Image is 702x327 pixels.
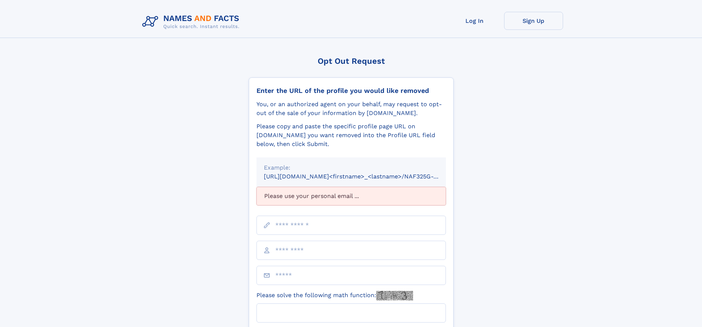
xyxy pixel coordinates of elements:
small: [URL][DOMAIN_NAME]<firstname>_<lastname>/NAF325G-xxxxxxxx [264,173,460,180]
a: Sign Up [504,12,563,30]
label: Please solve the following math function: [256,291,413,300]
div: Opt Out Request [249,56,454,66]
div: Please use your personal email ... [256,187,446,205]
div: Example: [264,163,439,172]
div: You, or an authorized agent on your behalf, may request to opt-out of the sale of your informatio... [256,100,446,118]
div: Please copy and paste the specific profile page URL on [DOMAIN_NAME] you want removed into the Pr... [256,122,446,149]
div: Enter the URL of the profile you would like removed [256,87,446,95]
img: Logo Names and Facts [139,12,245,32]
a: Log In [445,12,504,30]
